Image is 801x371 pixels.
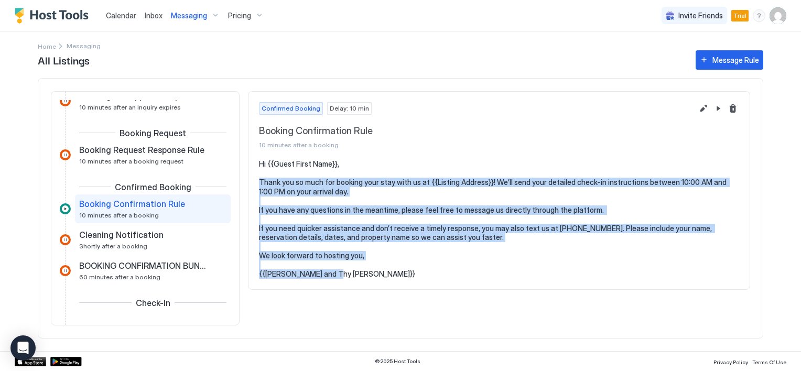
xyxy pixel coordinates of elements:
[259,125,693,137] span: Booking Confirmation Rule
[770,7,786,24] div: User profile
[696,50,763,70] button: Message Rule
[79,260,210,271] span: BOOKING CONFIRMATION BUNGALOWS
[136,298,170,308] span: Check-In
[115,182,191,192] span: Confirmed Booking
[145,10,163,21] a: Inbox
[678,11,723,20] span: Invite Friends
[79,157,183,165] span: 10 minutes after a booking request
[712,54,759,66] div: Message Rule
[79,145,204,155] span: Booking Request Response Rule
[79,273,160,281] span: 60 minutes after a booking
[330,104,369,113] span: Delay: 10 min
[713,356,748,367] a: Privacy Policy
[79,199,185,209] span: Booking Confirmation Rule
[259,141,693,149] span: 10 minutes after a booking
[697,102,710,115] button: Edit message rule
[145,11,163,20] span: Inbox
[727,102,739,115] button: Delete message rule
[79,242,147,250] span: Shortly after a booking
[375,358,420,365] span: © 2025 Host Tools
[38,42,56,50] span: Home
[38,40,56,51] div: Breadcrumb
[171,11,207,20] span: Messaging
[38,52,685,68] span: All Listings
[79,314,136,325] span: Check-Up Rule
[106,11,136,20] span: Calendar
[259,159,739,279] pre: Hi {{Guest First Name}}, Thank you so much for booking your stay with us at {{Listing Address}}! ...
[228,11,251,20] span: Pricing
[79,103,181,111] span: 10 minutes after an inquiry expires
[15,8,93,24] a: Host Tools Logo
[753,9,765,22] div: menu
[712,102,724,115] button: Pause Message Rule
[106,10,136,21] a: Calendar
[79,211,159,219] span: 10 minutes after a booking
[733,11,746,20] span: Trial
[67,42,101,50] span: Breadcrumb
[15,357,46,366] a: App Store
[38,40,56,51] a: Home
[713,359,748,365] span: Privacy Policy
[262,104,320,113] span: Confirmed Booking
[10,335,36,361] div: Open Intercom Messenger
[79,230,164,240] span: Cleaning Notification
[120,128,186,138] span: Booking Request
[752,356,786,367] a: Terms Of Use
[50,357,82,366] a: Google Play Store
[752,359,786,365] span: Terms Of Use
